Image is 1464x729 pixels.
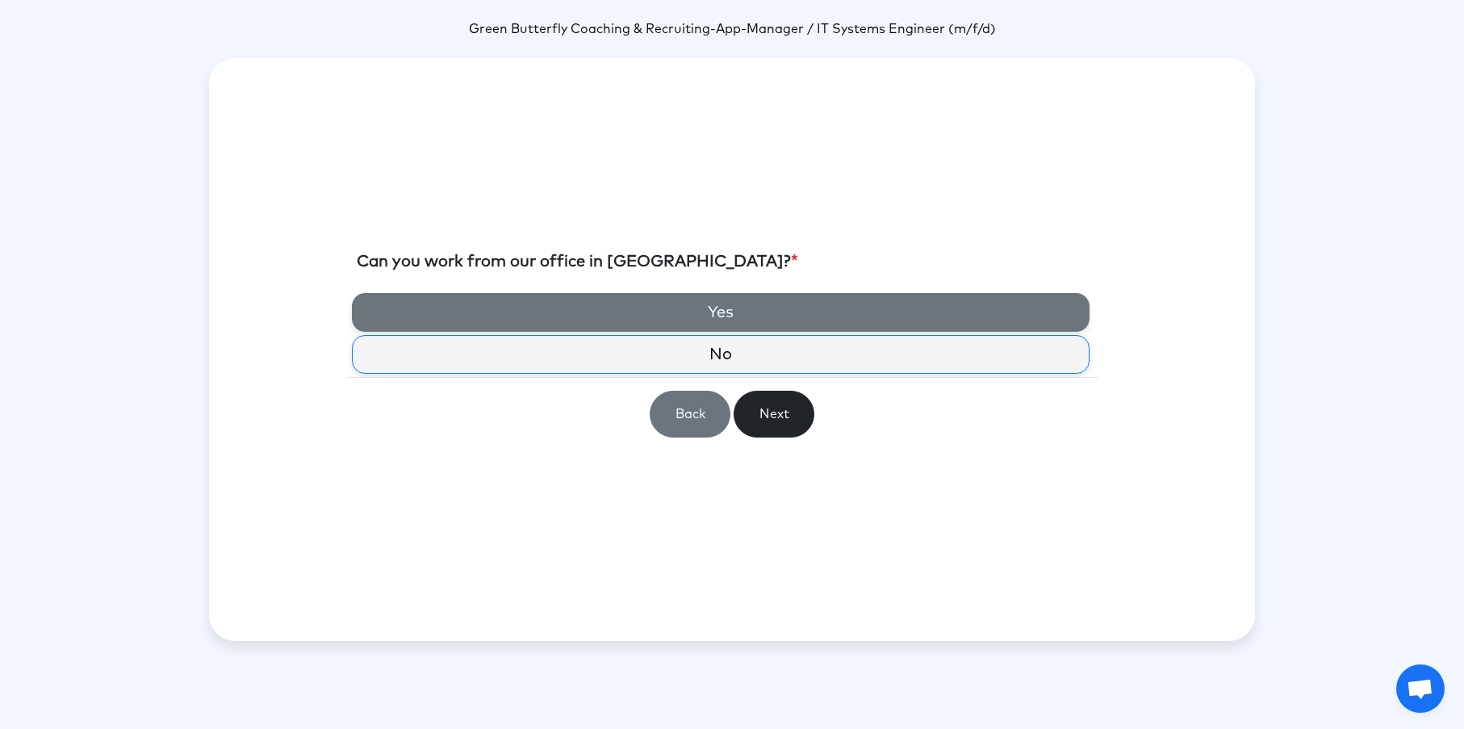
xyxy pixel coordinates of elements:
label: Can you work from our office in [GEOGRAPHIC_DATA]? [357,249,798,274]
a: Chat öffnen [1396,664,1445,713]
button: Next [734,391,814,438]
span: App-Manager / IT Systems Engineer (m/f/d) [716,23,996,36]
button: Back [650,391,730,438]
p: - [209,19,1255,39]
span: Green Butterfly Coaching & Recruiting [469,23,710,36]
label: No [352,335,1090,374]
label: Yes [352,293,1090,332]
